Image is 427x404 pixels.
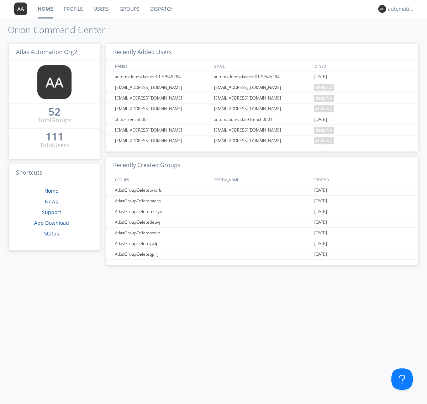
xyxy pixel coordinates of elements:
a: [EMAIL_ADDRESS][DOMAIN_NAME][EMAIL_ADDRESS][DOMAIN_NAME]pending [106,82,418,93]
div: automation+atlas+language+check+org2 [388,5,415,12]
div: [EMAIL_ADDRESS][DOMAIN_NAME] [113,82,212,92]
a: [EMAIL_ADDRESS][DOMAIN_NAME][EMAIL_ADDRESS][DOMAIN_NAME]pending [106,135,418,146]
span: pending [314,105,334,112]
div: AtlasGroupDeletedeuvj [113,217,212,227]
iframe: Toggle Customer Support [391,368,413,390]
div: [EMAIL_ADDRESS][DOMAIN_NAME] [212,93,312,103]
a: [EMAIL_ADDRESS][DOMAIN_NAME][EMAIL_ADDRESS][DOMAIN_NAME]pending [106,93,418,103]
div: NAMES [113,61,211,71]
div: atlas+french0001 [113,114,212,124]
a: AtlasGroupDeletemskyn[DATE] [106,206,418,217]
span: [DATE] [314,206,327,217]
span: [DATE] [314,249,327,260]
a: AtlasGroupDeleteoxdvt[DATE] [106,228,418,238]
div: automation+atlas+french0001 [212,114,312,124]
span: pending [314,137,334,144]
div: [EMAIL_ADDRESS][DOMAIN_NAME] [212,135,312,146]
div: AtlasGroupDeletepaqro [113,196,212,206]
div: [EMAIL_ADDRESS][DOMAIN_NAME] [113,93,212,103]
div: automation+atlastest0179545284 [212,71,312,82]
div: AtlasGroupDeletemskyn [113,206,212,217]
div: SYSTEM_NAME [212,174,312,185]
h3: Shortcuts [9,164,100,182]
span: Atlas Automation Org2 [16,48,77,56]
div: [EMAIL_ADDRESS][DOMAIN_NAME] [212,125,312,135]
img: 373638.png [378,5,386,13]
span: [DATE] [314,71,327,82]
div: Total Users [40,141,69,149]
a: App Download [34,219,69,226]
h3: Recently Created Groups [106,157,418,174]
span: [DATE] [314,114,327,125]
a: AtlasGroupDeletedeuvj[DATE] [106,217,418,228]
div: [EMAIL_ADDRESS][DOMAIN_NAME] [113,125,212,135]
div: EMAIL [212,61,312,71]
div: [EMAIL_ADDRESS][DOMAIN_NAME] [212,103,312,114]
div: 111 [46,133,64,140]
div: [EMAIL_ADDRESS][DOMAIN_NAME] [212,82,312,92]
div: AtlasGroupDeletebwarb [113,185,212,195]
div: [EMAIL_ADDRESS][DOMAIN_NAME] [113,103,212,114]
a: AtlasGroupDeleteywlpi[DATE] [106,238,418,249]
a: AtlasGroupDeleteqpirj[DATE] [106,249,418,260]
div: AtlasGroupDeleteoxdvt [113,228,212,238]
div: Total Groups [38,116,72,124]
div: automation+atlastest0179545284 [113,71,212,82]
a: AtlasGroupDeletebwarb[DATE] [106,185,418,196]
span: [DATE] [314,228,327,238]
a: 52 [48,108,60,116]
div: GROUPS [113,174,211,185]
a: 111 [46,133,64,141]
div: AtlasGroupDeleteywlpi [113,238,212,249]
span: pending [314,127,334,134]
div: CREATED [312,174,411,185]
div: 52 [48,108,60,115]
a: Home [44,187,58,194]
div: AtlasGroupDeleteqpirj [113,249,212,259]
h3: Recently Added Users [106,44,418,61]
span: [DATE] [314,238,327,249]
span: [DATE] [314,217,327,228]
img: 373638.png [37,65,72,99]
a: AtlasGroupDeletepaqro[DATE] [106,196,418,206]
div: [EMAIL_ADDRESS][DOMAIN_NAME] [113,135,212,146]
a: automation+atlastest0179545284automation+atlastest0179545284[DATE] [106,71,418,82]
span: pending [314,95,334,102]
a: atlas+french0001automation+atlas+french0001[DATE] [106,114,418,125]
a: Status [44,230,59,237]
span: pending [314,84,334,91]
span: [DATE] [314,185,327,196]
img: 373638.png [14,2,27,15]
a: [EMAIL_ADDRESS][DOMAIN_NAME][EMAIL_ADDRESS][DOMAIN_NAME]pending [106,125,418,135]
span: [DATE] [314,196,327,206]
div: JOINED [312,61,411,71]
a: News [45,198,58,205]
a: [EMAIL_ADDRESS][DOMAIN_NAME][EMAIL_ADDRESS][DOMAIN_NAME]pending [106,103,418,114]
a: Support [42,209,61,216]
